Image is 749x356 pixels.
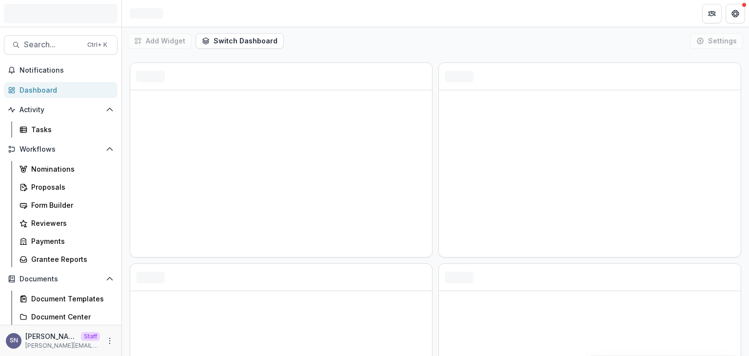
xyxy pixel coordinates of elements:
a: Form Builder [16,197,118,213]
span: Notifications [20,66,114,75]
p: [PERSON_NAME][EMAIL_ADDRESS][DOMAIN_NAME] [25,341,100,350]
div: Nominations [31,164,110,174]
div: Grantee Reports [31,254,110,264]
button: Get Help [726,4,745,23]
button: Open Activity [4,102,118,118]
span: Documents [20,275,102,283]
button: Partners [702,4,722,23]
div: Form Builder [31,200,110,210]
a: Document Templates [16,291,118,307]
div: Proposals [31,182,110,192]
div: Document Center [31,312,110,322]
button: Open Workflows [4,141,118,157]
div: Dashboard [20,85,110,95]
a: Proposals [16,179,118,195]
button: Open Documents [4,271,118,287]
button: Settings [690,33,743,49]
button: Add Widget [128,33,192,49]
div: Shawn Non-Profit [10,337,18,344]
a: Grantee Reports [16,251,118,267]
span: Search... [24,40,81,49]
a: Nominations [16,161,118,177]
a: Document Center [16,309,118,325]
nav: breadcrumb [126,6,167,20]
button: Switch Dashboard [196,33,284,49]
p: [PERSON_NAME] [25,331,77,341]
div: Tasks [31,124,110,135]
a: Reviewers [16,215,118,231]
button: Notifications [4,62,118,78]
a: Dashboard [4,82,118,98]
button: More [104,335,116,347]
p: Staff [81,332,100,341]
button: Search... [4,35,118,55]
span: Workflows [20,145,102,154]
div: Reviewers [31,218,110,228]
div: Payments [31,236,110,246]
div: Ctrl + K [85,40,109,50]
div: Document Templates [31,294,110,304]
a: Tasks [16,121,118,138]
a: Payments [16,233,118,249]
span: Activity [20,106,102,114]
